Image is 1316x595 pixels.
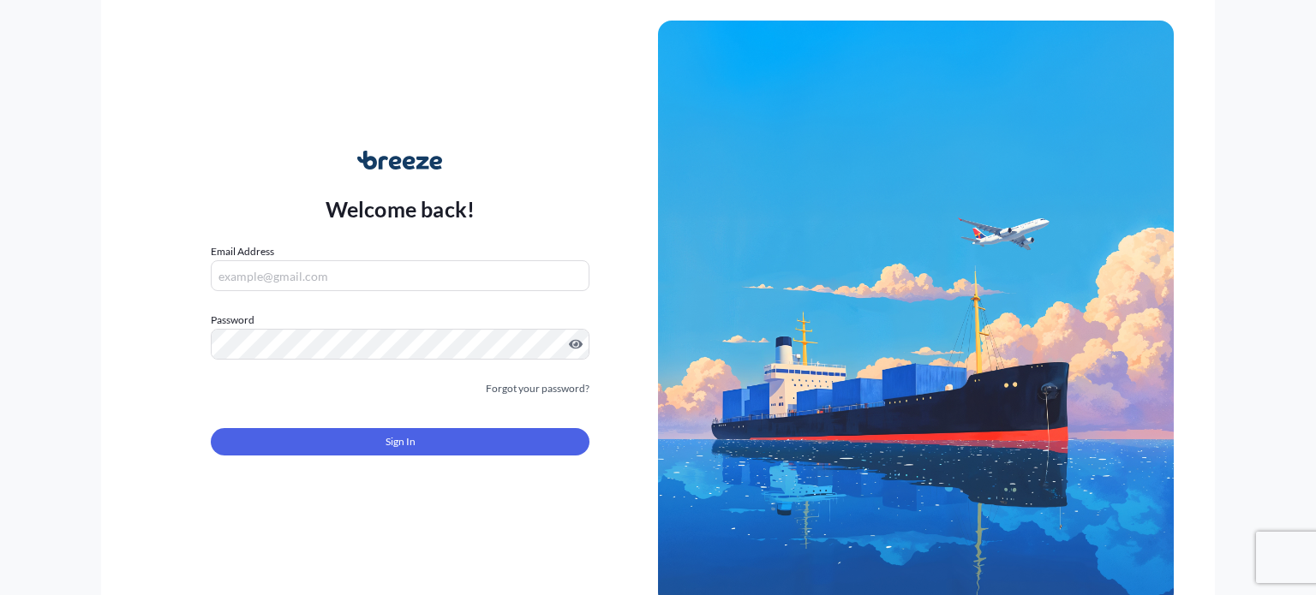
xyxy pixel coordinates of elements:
input: example@gmail.com [211,260,589,291]
button: Sign In [211,428,589,455]
a: Forgot your password? [486,380,589,397]
p: Welcome back! [326,195,476,223]
label: Password [211,312,589,329]
button: Show password [569,337,583,351]
label: Email Address [211,243,274,260]
span: Sign In [386,433,416,450]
